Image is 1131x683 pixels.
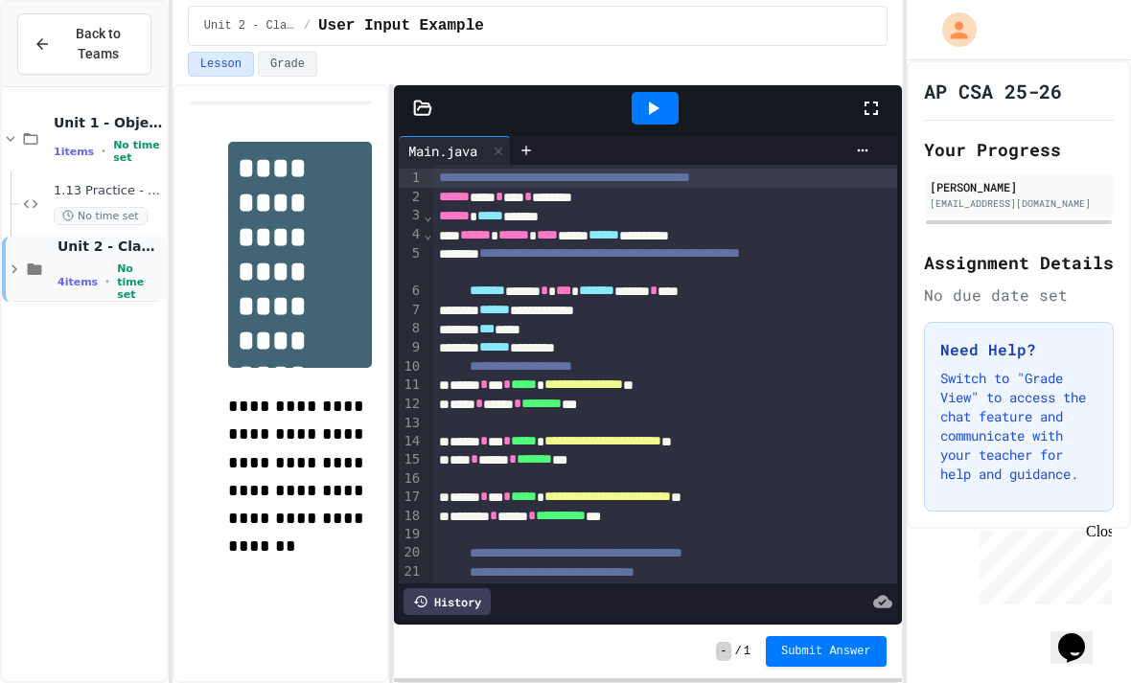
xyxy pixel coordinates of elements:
[399,525,423,543] div: 19
[58,238,163,255] span: Unit 2 - Class Structure and Design
[399,141,487,161] div: Main.java
[258,52,317,77] button: Grade
[940,338,1097,361] h3: Need Help?
[54,146,94,158] span: 1 items
[17,13,151,75] button: Back to Teams
[423,226,432,241] span: Fold line
[58,276,98,288] span: 4 items
[399,469,423,488] div: 16
[399,432,423,451] div: 14
[399,581,423,601] div: 22
[716,642,730,661] span: -
[1050,606,1112,664] iframe: chat widget
[8,8,132,122] div: Chat with us now!Close
[404,588,491,615] div: History
[399,169,423,188] div: 1
[399,301,423,320] div: 7
[399,376,423,395] div: 11
[399,450,423,469] div: 15
[924,284,1114,307] div: No due date set
[744,644,750,659] span: 1
[113,139,163,164] span: No time set
[105,274,109,289] span: •
[399,357,423,376] div: 10
[922,8,981,52] div: My Account
[930,178,1108,195] div: [PERSON_NAME]
[399,244,423,282] div: 5
[318,14,484,37] span: User Input Example
[399,206,423,225] div: 3
[930,196,1108,211] div: [EMAIL_ADDRESS][DOMAIN_NAME]
[940,369,1097,484] p: Switch to "Grade View" to access the chat feature and communicate with your teacher for help and ...
[399,338,423,357] div: 9
[766,636,887,667] button: Submit Answer
[399,225,423,244] div: 4
[972,523,1112,604] iframe: chat widget
[924,136,1114,163] h2: Your Progress
[188,52,254,77] button: Lesson
[423,208,432,223] span: Fold line
[924,249,1114,276] h2: Assignment Details
[399,395,423,414] div: 12
[399,488,423,507] div: 17
[54,183,163,199] span: 1.13 Practice - Variables and Output
[304,18,311,34] span: /
[399,562,423,581] div: 21
[62,24,135,64] span: Back to Teams
[924,78,1062,104] h1: AP CSA 25-26
[117,262,163,301] span: No time set
[54,207,148,225] span: No time set
[399,319,423,338] div: 8
[735,644,742,659] span: /
[399,507,423,526] div: 18
[399,414,423,432] div: 13
[204,18,296,34] span: Unit 2 - Class Structure and Design
[102,144,105,159] span: •
[399,188,423,207] div: 2
[399,543,423,562] div: 20
[399,136,511,165] div: Main.java
[54,114,163,131] span: Unit 1 - Object-Oriented Programming
[399,282,423,301] div: 6
[781,644,871,659] span: Submit Answer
